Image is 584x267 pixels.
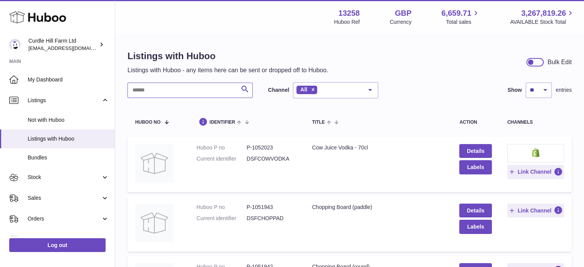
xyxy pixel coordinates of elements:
span: Listings [28,97,101,104]
dd: DSFCHOPPAD [247,215,296,222]
a: Log out [9,238,106,252]
span: Listings with Huboo [28,135,109,143]
dd: DSFCOWVODKA [247,155,296,163]
div: Huboo Ref [334,18,360,26]
dt: Huboo P no [197,144,247,151]
label: Channel [268,86,289,94]
button: Labels [459,160,491,174]
img: internalAdmin-13258@internal.huboo.com [9,39,21,50]
span: [EMAIL_ADDRESS][DOMAIN_NAME] [28,45,113,51]
p: Listings with Huboo - any items here can be sent or dropped off to Huboo. [127,66,328,75]
span: My Dashboard [28,76,109,83]
h1: Listings with Huboo [127,50,328,62]
div: Bulk Edit [548,58,572,66]
img: Cow Juice Vodka - 70cl [135,144,174,182]
div: channels [507,120,564,125]
label: Show [508,86,522,94]
div: Currency [390,18,412,26]
a: Details [459,204,491,217]
span: Usage [28,236,109,243]
span: Not with Huboo [28,116,109,124]
div: Curdle Hill Farm Ltd [28,37,98,52]
img: Chopping Board (paddle) [135,204,174,242]
span: title [312,120,325,125]
span: Total sales [446,18,480,26]
div: Cow Juice Vodka - 70cl [312,144,444,151]
span: Stock [28,174,101,181]
span: 6,659.71 [442,8,472,18]
div: Chopping Board (paddle) [312,204,444,211]
a: Details [459,144,491,158]
dd: P-1052023 [247,144,296,151]
span: Bundles [28,154,109,161]
dt: Current identifier [197,155,247,163]
span: Link Channel [518,168,551,175]
strong: 13258 [338,8,360,18]
img: shopify-small.png [532,148,540,157]
button: Link Channel [507,165,564,179]
span: Link Channel [518,207,551,214]
span: 3,267,819.26 [521,8,566,18]
a: 3,267,819.26 AVAILABLE Stock Total [510,8,575,26]
span: Huboo no [135,120,160,125]
span: All [300,86,307,93]
strong: GBP [395,8,411,18]
dt: Current identifier [197,215,247,222]
button: Link Channel [507,204,564,217]
button: Labels [459,220,491,234]
span: Sales [28,194,101,202]
dd: P-1051943 [247,204,296,211]
a: 6,659.71 Total sales [442,8,480,26]
span: AVAILABLE Stock Total [510,18,575,26]
span: entries [556,86,572,94]
span: Orders [28,215,101,222]
dt: Huboo P no [197,204,247,211]
span: identifier [210,120,235,125]
div: action [459,120,491,125]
